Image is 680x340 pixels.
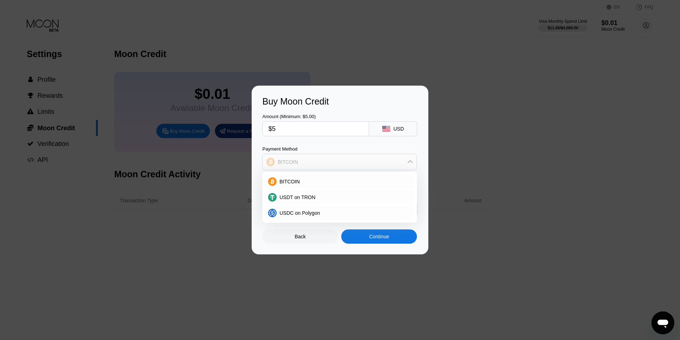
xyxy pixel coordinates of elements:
[268,122,363,136] input: $0.00
[279,210,320,216] span: USDC on Polygon
[262,114,369,119] div: Amount (Minimum: $5.00)
[369,234,389,239] div: Continue
[393,126,404,132] div: USD
[262,229,338,244] div: Back
[262,146,417,152] div: Payment Method
[265,206,415,220] div: USDC on Polygon
[295,234,306,239] div: Back
[265,174,415,189] div: BITCOIN
[278,159,298,165] div: BITCOIN
[265,190,415,204] div: USDT on TRON
[263,155,417,169] div: BITCOIN
[651,311,674,334] iframe: Button to launch messaging window
[279,194,316,200] span: USDT on TRON
[341,229,417,244] div: Continue
[262,96,418,107] div: Buy Moon Credit
[279,179,300,184] span: BITCOIN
